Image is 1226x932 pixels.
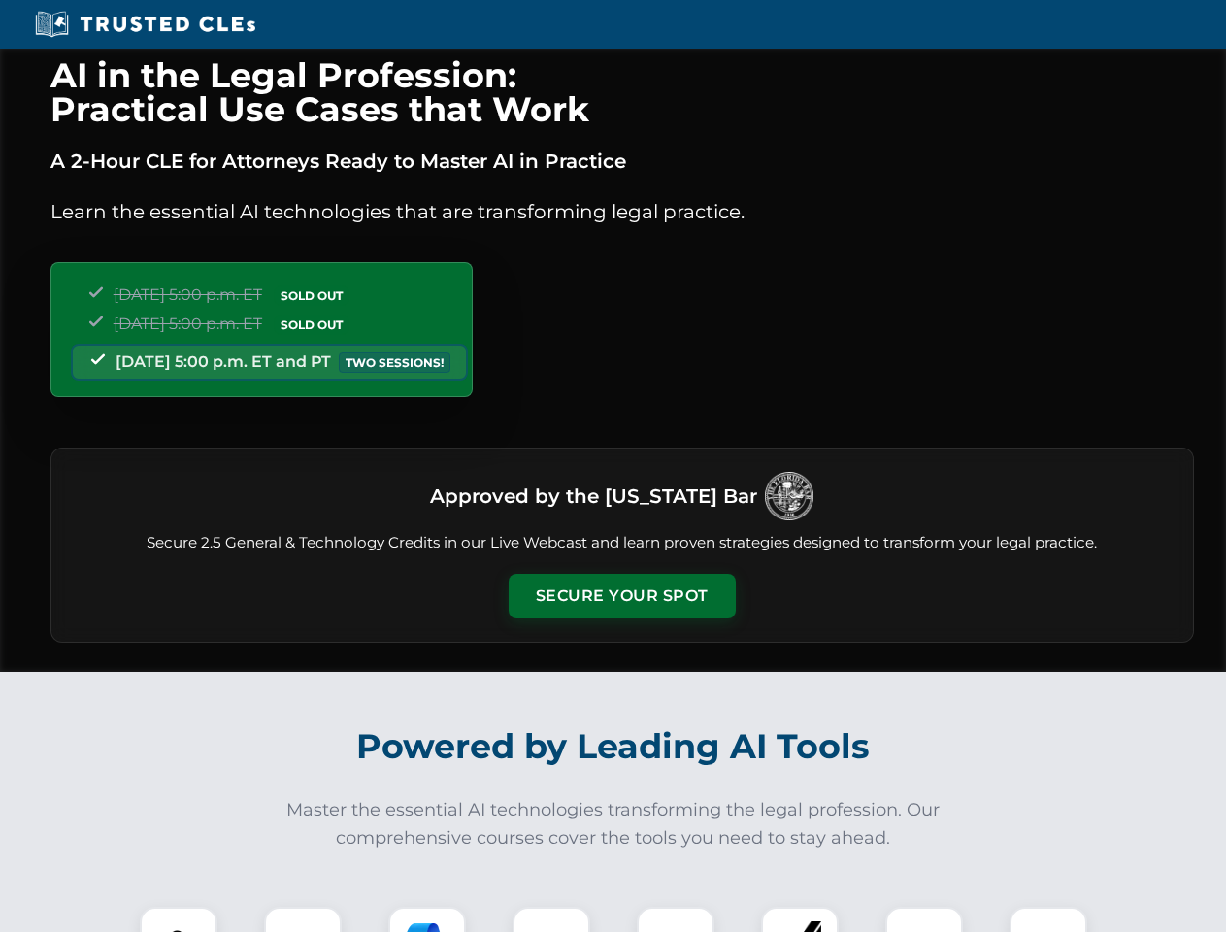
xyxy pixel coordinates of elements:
span: SOLD OUT [274,285,349,306]
button: Secure Your Spot [509,574,736,618]
h3: Approved by the [US_STATE] Bar [430,479,757,514]
span: [DATE] 5:00 p.m. ET [114,285,262,304]
p: Learn the essential AI technologies that are transforming legal practice. [50,196,1194,227]
h2: Powered by Leading AI Tools [76,713,1151,781]
span: [DATE] 5:00 p.m. ET [114,315,262,333]
p: Master the essential AI technologies transforming the legal profession. Our comprehensive courses... [274,796,953,852]
img: Logo [765,472,813,520]
h1: AI in the Legal Profession: Practical Use Cases that Work [50,58,1194,126]
p: Secure 2.5 General & Technology Credits in our Live Webcast and learn proven strategies designed ... [75,532,1170,554]
img: Trusted CLEs [29,10,261,39]
p: A 2-Hour CLE for Attorneys Ready to Master AI in Practice [50,146,1194,177]
span: SOLD OUT [274,315,349,335]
